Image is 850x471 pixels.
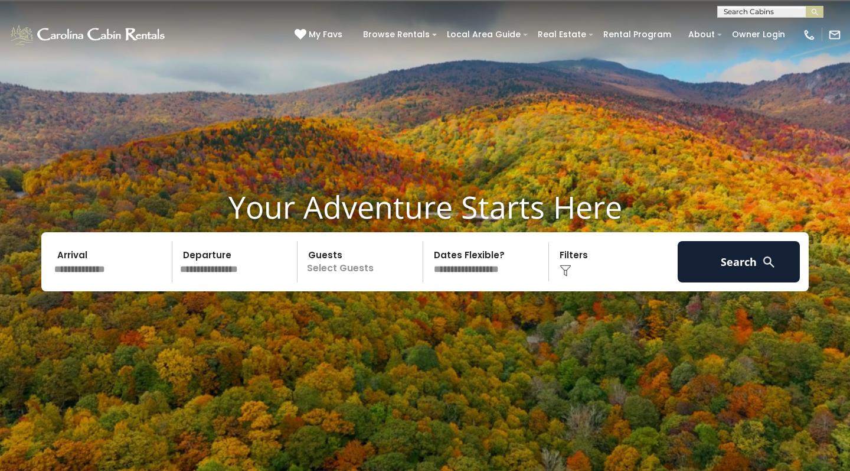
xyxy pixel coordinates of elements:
[678,241,800,282] button: Search
[597,25,677,44] a: Rental Program
[9,23,168,47] img: White-1-1-2.png
[828,28,841,41] img: mail-regular-white.png
[309,28,342,41] span: My Favs
[532,25,592,44] a: Real Estate
[803,28,816,41] img: phone-regular-white.png
[726,25,791,44] a: Owner Login
[682,25,721,44] a: About
[357,25,436,44] a: Browse Rentals
[560,265,571,277] img: filter--v1.png
[441,25,527,44] a: Local Area Guide
[761,255,776,269] img: search-regular-white.png
[9,189,841,225] h1: Your Adventure Starts Here
[295,28,345,41] a: My Favs
[301,241,423,282] p: Select Guests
